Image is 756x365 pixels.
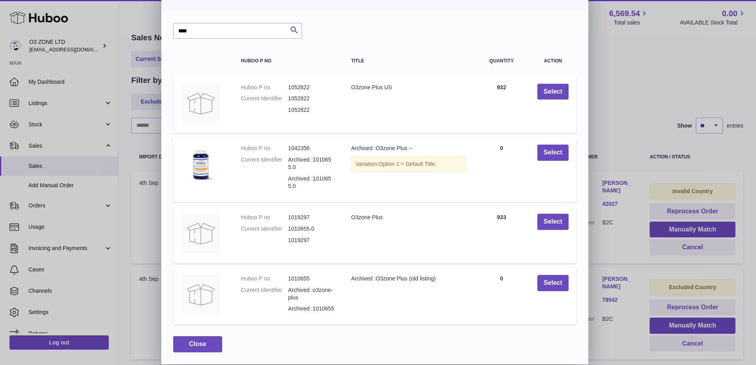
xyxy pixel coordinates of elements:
dd: Archived :1010655.0 [288,156,335,171]
td: 933 [474,206,529,263]
dd: 1052822 [288,84,335,91]
th: Quantity [474,51,529,71]
dd: Archived :1010655.0 [288,175,335,190]
dd: 1010655 [288,275,335,282]
div: O3zone Plus US [351,84,466,91]
img: Archived :O3zone Plus -- [181,145,221,184]
dt: Current Identifier [241,95,288,102]
img: O3zone Plus [181,214,221,253]
td: 0 [474,267,529,325]
button: Select [537,214,569,230]
dt: Current Identifier [241,286,288,301]
button: Close [173,336,222,352]
div: O3zone Plus [351,214,466,221]
div: Archived :O3zone Plus -- [351,145,466,152]
dd: 1019297 [288,237,335,244]
dt: Huboo P no [241,84,288,91]
dd: 1052822 [288,95,335,102]
div: Variation: [351,156,466,172]
dt: Current Identifier [241,225,288,233]
button: Select [537,275,569,291]
dd: 1010655.0 [288,225,335,233]
img: Archived :O3zone Plus (old listing) [181,275,221,314]
dd: Archived :1010655 [288,305,335,312]
dt: Huboo P no [241,214,288,221]
dd: 1042356 [288,145,335,152]
dd: Archived :o3zone-plus [288,286,335,301]
span: Close [189,341,206,347]
div: Archived :O3zone Plus (old listing) [351,275,466,282]
dt: Current Identifier [241,156,288,171]
button: Select [537,145,569,161]
dt: Huboo P no [241,275,288,282]
th: Title [343,51,474,71]
th: Huboo P no [233,51,343,71]
td: 932 [474,76,529,133]
dd: 1019297 [288,214,335,221]
dd: 1052822 [288,106,335,114]
th: Action [529,51,576,71]
td: 0 [474,137,529,201]
img: O3zone Plus US [181,84,221,123]
span: Option 1 = Default Title; [378,161,437,167]
dt: Huboo P no [241,145,288,152]
button: Select [537,84,569,100]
